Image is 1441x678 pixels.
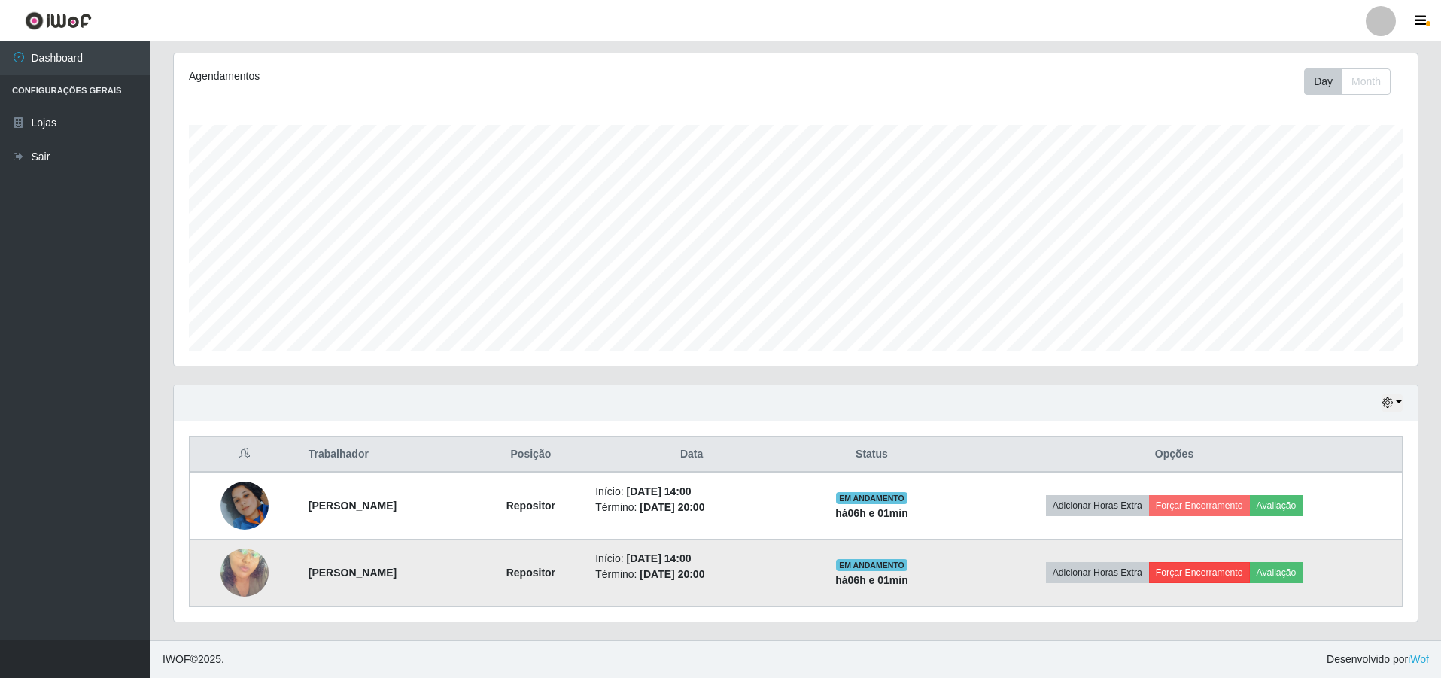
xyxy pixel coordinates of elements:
[1304,68,1391,95] div: First group
[835,507,908,519] strong: há 06 h e 01 min
[595,567,788,582] li: Término:
[1250,495,1303,516] button: Avaliação
[797,437,947,473] th: Status
[309,500,397,512] strong: [PERSON_NAME]
[595,551,788,567] li: Início:
[626,552,691,564] time: [DATE] 14:00
[220,463,269,549] img: 1751568893291.jpeg
[1327,652,1429,667] span: Desenvolvido por
[595,484,788,500] li: Início:
[309,567,397,579] strong: [PERSON_NAME]
[163,653,190,665] span: IWOF
[1149,495,1250,516] button: Forçar Encerramento
[1304,68,1342,95] button: Day
[640,501,704,513] time: [DATE] 20:00
[640,568,704,580] time: [DATE] 20:00
[595,500,788,515] li: Término:
[1046,562,1149,583] button: Adicionar Horas Extra
[1149,562,1250,583] button: Forçar Encerramento
[1304,68,1403,95] div: Toolbar with button groups
[25,11,92,30] img: CoreUI Logo
[835,574,908,586] strong: há 06 h e 01 min
[836,559,907,571] span: EM ANDAMENTO
[220,530,269,616] img: 1754928869787.jpeg
[626,485,691,497] time: [DATE] 14:00
[836,492,907,504] span: EM ANDAMENTO
[586,437,797,473] th: Data
[1046,495,1149,516] button: Adicionar Horas Extra
[506,567,555,579] strong: Repositor
[506,500,555,512] strong: Repositor
[163,652,224,667] span: © 2025 .
[947,437,1402,473] th: Opções
[1408,653,1429,665] a: iWof
[299,437,476,473] th: Trabalhador
[1342,68,1391,95] button: Month
[1250,562,1303,583] button: Avaliação
[476,437,587,473] th: Posição
[189,68,682,84] div: Agendamentos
